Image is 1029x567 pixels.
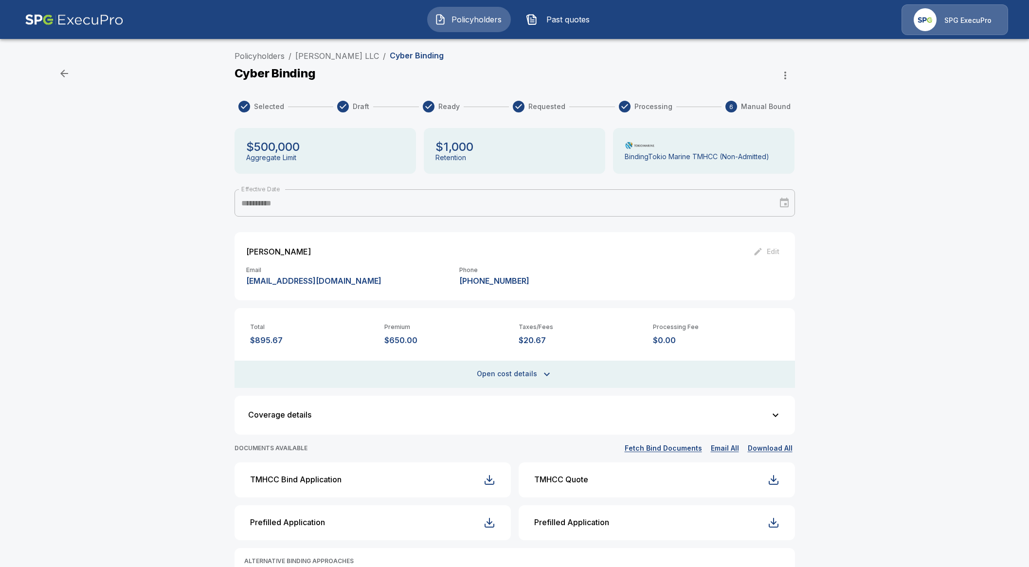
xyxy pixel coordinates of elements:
[353,102,369,111] span: Draft
[519,336,645,345] p: $20.67
[235,50,444,62] nav: breadcrumb
[254,102,284,111] span: Selected
[248,411,770,419] div: Coverage details
[534,475,588,484] div: TMHCC Quote
[519,462,795,497] button: TMHCC Quote
[653,324,779,331] p: Processing Fee
[235,51,285,61] a: Policyholders
[289,50,291,62] li: /
[729,103,733,110] text: 6
[250,475,342,484] div: TMHCC Bind Application
[427,7,511,32] button: Policyholders IconPolicyholders
[519,324,645,331] p: Taxes/Fees
[241,185,280,193] label: Effective Date
[435,154,466,162] p: Retention
[625,153,769,161] p: Binding Tokio Marine TMHCC (Non-Admitted)
[390,51,444,60] p: Cyber Binding
[434,14,446,25] img: Policyholders Icon
[526,14,538,25] img: Past quotes Icon
[240,402,789,429] button: Coverage details
[459,267,529,273] p: Phone
[653,336,779,345] p: $0.00
[384,336,511,345] p: $650.00
[741,102,791,111] span: Manual Bound
[902,4,1008,35] a: Agency IconSPG ExecuPro
[250,324,377,331] p: Total
[450,14,504,25] span: Policyholders
[235,361,795,388] button: Open cost details
[250,336,377,345] p: $895.67
[295,51,379,61] a: [PERSON_NAME] LLC
[625,141,655,150] img: Carrier Logo
[534,518,609,527] div: Prefilled Application
[383,50,386,62] li: /
[745,442,795,455] button: Download All
[708,442,741,455] button: Email All
[244,558,785,565] p: ALTERNATIVE BINDING APPROACHES
[25,4,124,35] img: AA Logo
[519,505,795,540] button: Prefilled Application
[246,277,381,285] p: [EMAIL_ADDRESS][DOMAIN_NAME]
[235,462,511,497] button: TMHCC Bind Application
[914,8,937,31] img: Agency Icon
[438,102,460,111] span: Ready
[250,518,325,527] div: Prefilled Application
[435,140,473,154] p: $1,000
[246,140,300,154] p: $500,000
[246,267,381,273] p: Email
[246,154,296,162] p: Aggregate Limit
[519,7,602,32] button: Past quotes IconPast quotes
[235,505,511,540] button: Prefilled Application
[634,102,672,111] span: Processing
[384,324,511,331] p: Premium
[622,442,704,455] button: Fetch Bind Documents
[235,445,307,452] p: DOCUMENTS AVAILABLE
[944,16,992,25] p: SPG ExecuPro
[528,102,565,111] span: Requested
[542,14,595,25] span: Past quotes
[246,248,311,256] p: [PERSON_NAME]
[459,277,529,285] p: [PHONE_NUMBER]
[235,66,316,80] p: Cyber Binding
